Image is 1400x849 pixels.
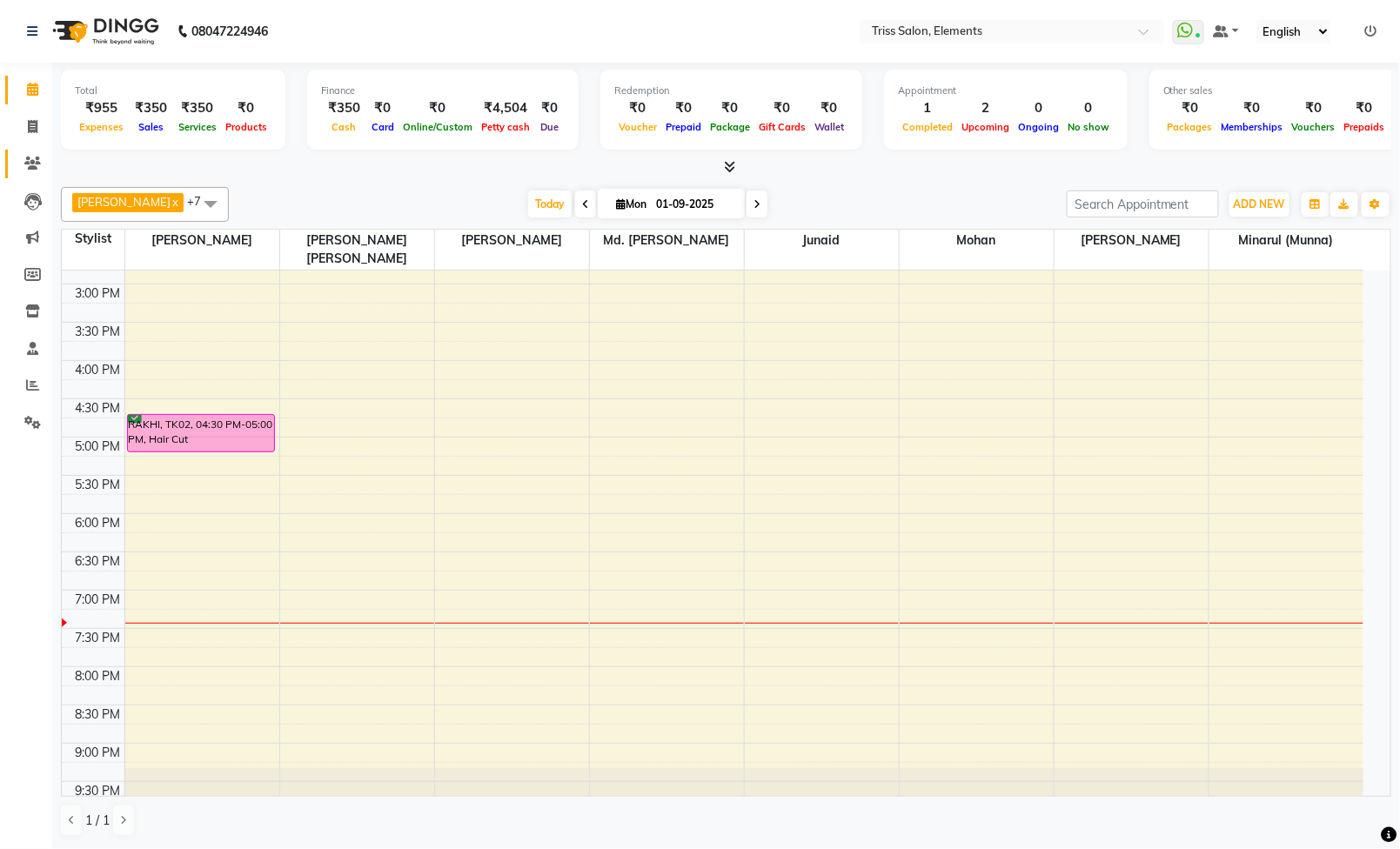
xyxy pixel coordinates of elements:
[221,121,271,133] span: Products
[1014,98,1063,118] div: 0
[1340,121,1390,133] span: Prepaids
[534,98,565,118] div: ₹0
[72,629,124,647] div: 7:30 PM
[72,476,124,494] div: 5:30 PM
[321,98,367,118] div: ₹350
[614,121,661,133] span: Voucher
[367,121,399,133] span: Card
[85,812,110,830] span: 1 / 1
[399,121,477,133] span: Online/Custom
[191,7,268,56] b: 08047224946
[72,667,124,685] div: 8:00 PM
[72,782,124,800] div: 9:30 PM
[477,98,534,118] div: ₹4,504
[1209,230,1364,251] span: Minarul (Munna)
[957,98,1014,118] div: 2
[399,98,477,118] div: ₹0
[957,121,1014,133] span: Upcoming
[898,121,957,133] span: Completed
[1063,121,1114,133] span: No show
[174,121,221,133] span: Services
[754,98,810,118] div: ₹0
[280,230,434,270] span: [PERSON_NAME] [PERSON_NAME]
[1340,98,1390,118] div: ₹0
[661,98,706,118] div: ₹0
[745,230,899,251] span: Junaid
[75,121,128,133] span: Expenses
[72,438,124,456] div: 5:00 PM
[187,194,214,208] span: +7
[614,84,848,98] div: Redemption
[1067,191,1219,217] input: Search Appointment
[1217,98,1288,118] div: ₹0
[62,230,124,248] div: Stylist
[128,98,174,118] div: ₹350
[810,121,848,133] span: Wallet
[651,191,738,217] input: 2025-09-01
[612,197,651,211] span: Mon
[171,195,178,209] a: x
[72,705,124,724] div: 8:30 PM
[128,415,275,451] div: RAKHI, TK02, 04:30 PM-05:00 PM, Hair Cut
[221,98,271,118] div: ₹0
[1229,192,1289,217] button: ADD NEW
[72,399,124,418] div: 4:30 PM
[72,514,124,532] div: 6:00 PM
[72,552,124,571] div: 6:30 PM
[435,230,589,251] span: [PERSON_NAME]
[1014,121,1063,133] span: Ongoing
[174,98,221,118] div: ₹350
[72,323,124,341] div: 3:30 PM
[321,84,565,98] div: Finance
[528,191,572,217] span: Today
[1063,98,1114,118] div: 0
[367,98,399,118] div: ₹0
[810,98,848,118] div: ₹0
[125,230,279,251] span: [PERSON_NAME]
[661,121,706,133] span: Prepaid
[1288,98,1340,118] div: ₹0
[72,744,124,762] div: 9:00 PM
[77,195,171,209] span: [PERSON_NAME]
[706,98,754,118] div: ₹0
[1234,197,1285,211] span: ADD NEW
[72,361,124,379] div: 4:00 PM
[72,591,124,609] div: 7:00 PM
[75,84,271,98] div: Total
[134,121,168,133] span: Sales
[898,84,1114,98] div: Appointment
[590,230,744,251] span: Md. [PERSON_NAME]
[1055,230,1209,251] span: [PERSON_NAME]
[1288,121,1340,133] span: Vouchers
[1217,121,1288,133] span: Memberships
[75,98,128,118] div: ₹955
[754,121,810,133] span: Gift Cards
[72,284,124,303] div: 3:00 PM
[1163,121,1217,133] span: Packages
[1163,98,1217,118] div: ₹0
[900,230,1054,251] span: Mohan
[536,121,563,133] span: Due
[614,98,661,118] div: ₹0
[328,121,361,133] span: Cash
[706,121,754,133] span: Package
[898,98,957,118] div: 1
[44,7,164,56] img: logo
[477,121,534,133] span: Petty cash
